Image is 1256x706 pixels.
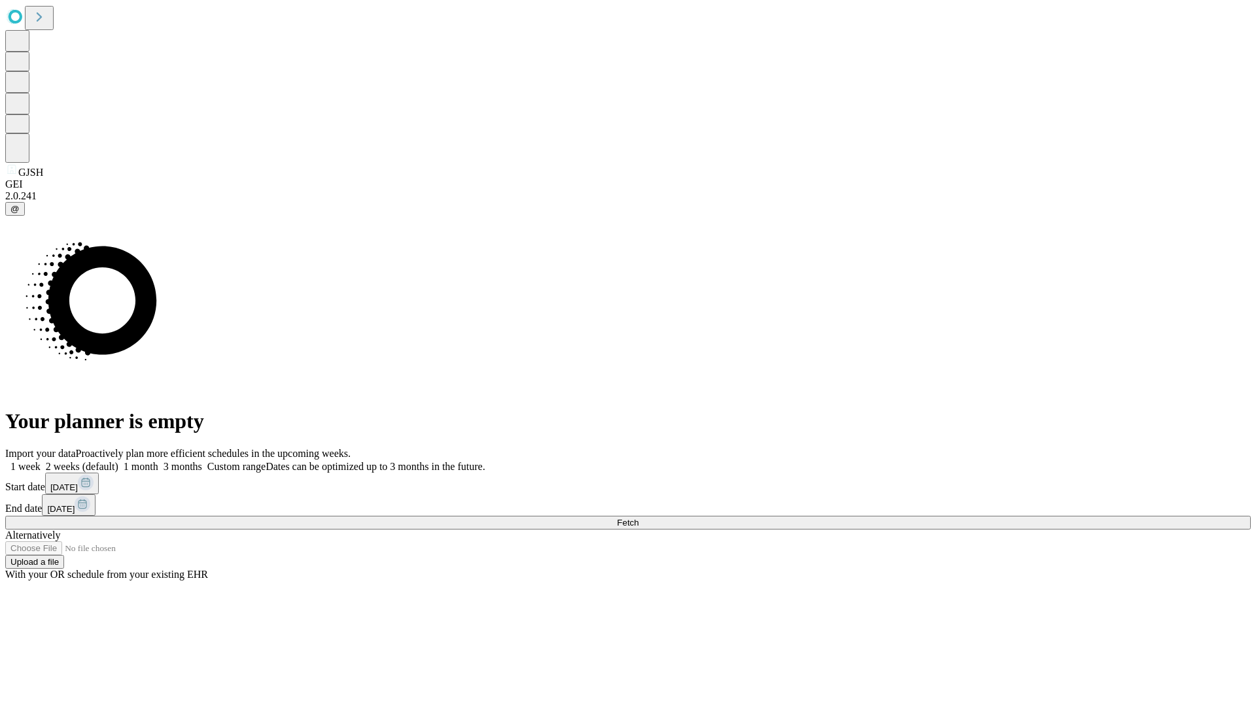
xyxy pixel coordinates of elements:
span: With your OR schedule from your existing EHR [5,569,208,580]
span: Fetch [617,518,638,528]
h1: Your planner is empty [5,409,1251,433]
button: Upload a file [5,555,64,569]
span: 3 months [164,461,202,472]
span: Alternatively [5,529,60,541]
span: 1 month [124,461,158,472]
div: 2.0.241 [5,190,1251,202]
div: Start date [5,473,1251,494]
button: [DATE] [42,494,96,516]
span: Dates can be optimized up to 3 months in the future. [266,461,485,472]
span: [DATE] [47,504,75,514]
div: GEI [5,178,1251,190]
span: Proactively plan more efficient schedules in the upcoming weeks. [76,448,351,459]
span: [DATE] [50,482,78,492]
span: GJSH [18,167,43,178]
button: Fetch [5,516,1251,529]
span: 2 weeks (default) [46,461,118,472]
button: @ [5,202,25,216]
div: End date [5,494,1251,516]
span: Custom range [207,461,266,472]
span: Import your data [5,448,76,459]
button: [DATE] [45,473,99,494]
span: 1 week [10,461,41,472]
span: @ [10,204,20,214]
